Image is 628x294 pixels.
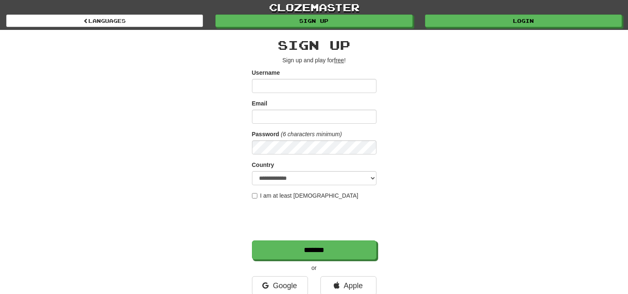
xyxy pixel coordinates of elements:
[252,69,280,77] label: Username
[252,191,359,200] label: I am at least [DEMOGRAPHIC_DATA]
[281,131,342,137] em: (6 characters minimum)
[252,193,257,198] input: I am at least [DEMOGRAPHIC_DATA]
[252,130,279,138] label: Password
[215,15,412,27] a: Sign up
[252,99,267,108] label: Email
[252,161,274,169] label: Country
[425,15,622,27] a: Login
[6,15,203,27] a: Languages
[252,204,378,236] iframe: reCAPTCHA
[252,56,376,64] p: Sign up and play for !
[334,57,344,64] u: free
[252,264,376,272] p: or
[252,38,376,52] h2: Sign up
